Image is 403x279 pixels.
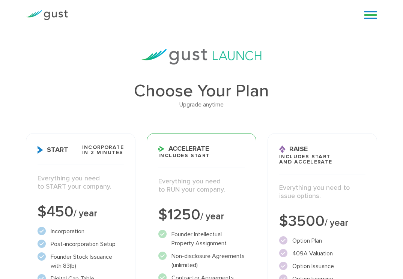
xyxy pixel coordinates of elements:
img: Start Icon X2 [38,146,43,154]
div: $3500 [279,214,365,229]
li: Incorporation [38,227,124,236]
img: Gust Logo [26,10,68,20]
span: Includes START [158,153,210,158]
span: Raise [279,145,308,153]
h1: Choose Your Plan [26,82,377,100]
li: Founder Intellectual Property Assignment [158,230,245,248]
div: $450 [38,204,124,219]
li: 409A Valuation [279,249,365,258]
span: Start [38,146,68,154]
img: gust-launch-logos.svg [141,49,262,64]
span: / year [74,208,97,219]
p: Everything you need to issue options. [279,184,365,201]
span: / year [325,217,348,228]
img: Accelerate Icon [158,146,165,152]
span: Incorporate in 2 Minutes [82,145,124,155]
li: Option Plan [279,236,365,245]
img: Raise Icon [279,145,286,153]
span: Includes START and ACCELERATE [279,154,332,165]
li: Founder Stock Issuance with 83(b) [38,252,124,270]
p: Everything you need to RUN your company. [158,177,245,194]
span: / year [200,211,224,222]
li: Post-incorporation Setup [38,240,124,249]
div: $1250 [158,207,245,222]
li: Non-disclosure Agreements (unlimited) [158,252,245,270]
div: Upgrade anytime [26,100,377,109]
p: Everything you need to START your company. [38,174,124,191]
li: Option Issuance [279,262,365,271]
span: Accelerate [158,145,209,152]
